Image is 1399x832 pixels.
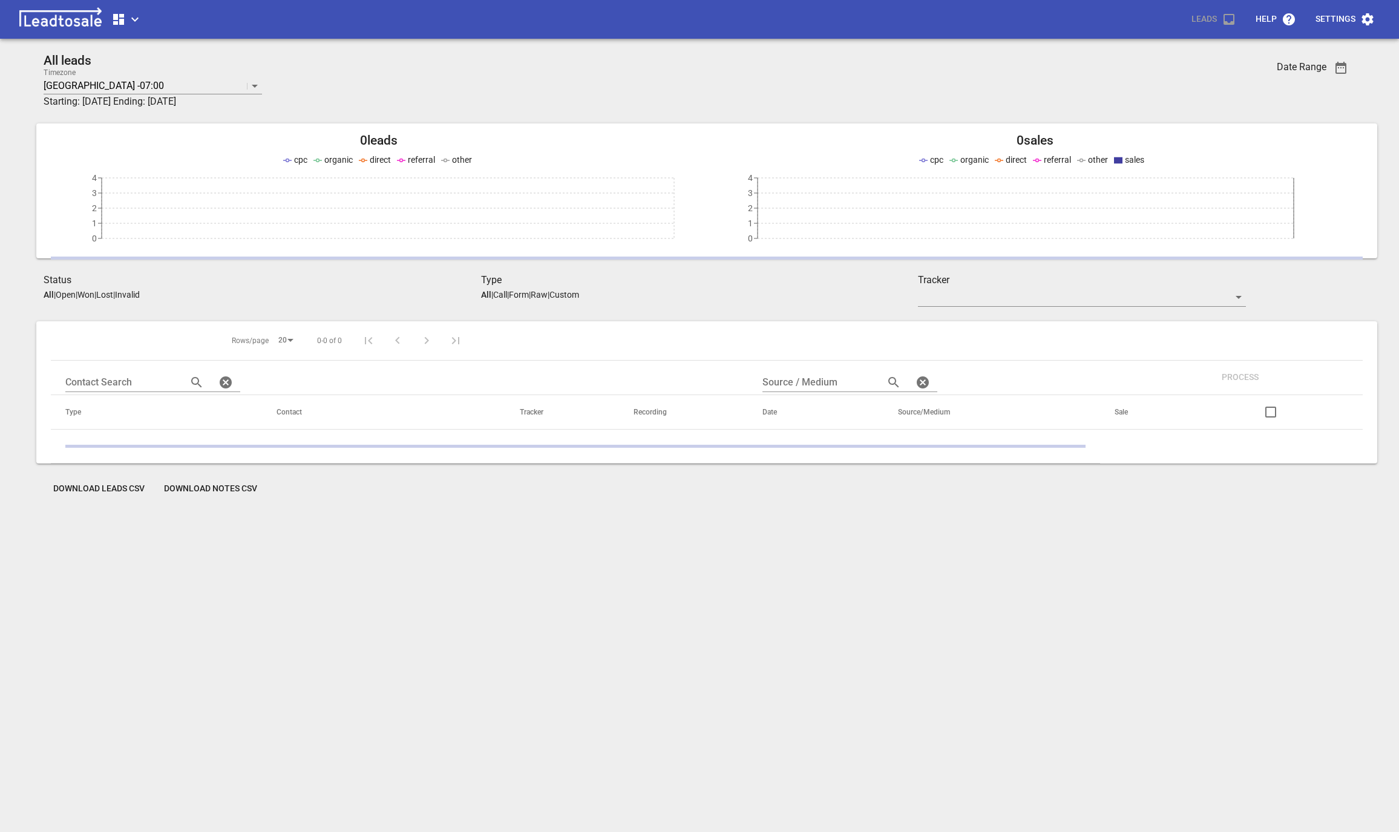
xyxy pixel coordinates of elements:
span: organic [960,155,989,165]
p: [GEOGRAPHIC_DATA] -07:00 [44,79,164,93]
h2: 0 sales [707,133,1363,148]
span: cpc [930,155,943,165]
h3: Status [44,273,481,287]
span: | [113,290,115,300]
th: Date [748,395,883,430]
th: Tracker [505,395,619,430]
span: 0-0 of 0 [317,336,342,346]
p: Call [493,290,507,300]
span: other [1088,155,1108,165]
h3: Date Range [1277,61,1326,73]
h3: Tracker [918,273,1246,287]
span: | [491,290,493,300]
tspan: 1 [92,218,97,228]
button: Date Range [1326,53,1355,82]
tspan: 3 [748,188,753,198]
button: Download Leads CSV [44,478,154,500]
label: Timezone [44,69,76,76]
span: | [548,290,549,300]
th: Contact [262,395,505,430]
p: Lost [96,290,113,300]
tspan: 2 [748,203,753,213]
span: organic [324,155,353,165]
span: | [94,290,96,300]
p: Custom [549,290,579,300]
tspan: 0 [748,234,753,243]
span: sales [1125,155,1144,165]
span: Download Notes CSV [164,483,257,495]
p: Invalid [115,290,140,300]
span: referral [408,155,435,165]
th: Source/Medium [883,395,1100,430]
p: Settings [1315,13,1355,25]
p: Raw [531,290,548,300]
tspan: 4 [748,173,753,183]
span: cpc [294,155,307,165]
span: other [452,155,472,165]
th: Type [51,395,262,430]
span: | [76,290,77,300]
h2: All leads [44,53,1137,68]
span: | [54,290,56,300]
span: | [529,290,531,300]
span: referral [1044,155,1071,165]
tspan: 0 [92,234,97,243]
span: | [507,290,509,300]
img: logo [15,7,106,31]
h3: Type [481,273,919,287]
span: Download Leads CSV [53,483,145,495]
p: Form [509,290,529,300]
p: Won [77,290,94,300]
tspan: 3 [92,188,97,198]
tspan: 1 [748,218,753,228]
aside: All [44,290,54,300]
tspan: 2 [92,203,97,213]
div: 20 [274,332,298,349]
aside: All [481,290,491,300]
tspan: 4 [92,173,97,183]
span: direct [1006,155,1027,165]
th: Sale [1100,395,1198,430]
span: direct [370,155,391,165]
button: Download Notes CSV [154,478,267,500]
h3: Starting: [DATE] Ending: [DATE] [44,94,1137,109]
th: Recording [619,395,748,430]
p: Open [56,290,76,300]
span: Rows/page [232,336,269,346]
h2: 0 leads [51,133,707,148]
p: Help [1256,13,1277,25]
